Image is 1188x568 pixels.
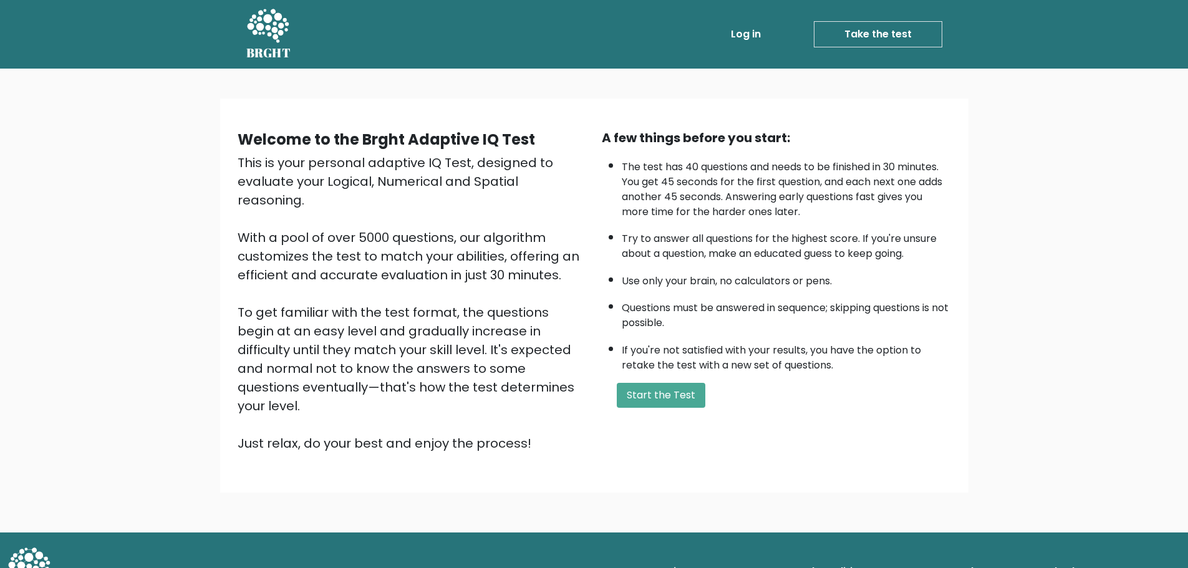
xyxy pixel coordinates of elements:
[238,153,587,453] div: This is your personal adaptive IQ Test, designed to evaluate your Logical, Numerical and Spatial ...
[814,21,942,47] a: Take the test
[622,267,951,289] li: Use only your brain, no calculators or pens.
[602,128,951,147] div: A few things before you start:
[617,383,705,408] button: Start the Test
[622,225,951,261] li: Try to answer all questions for the highest score. If you're unsure about a question, make an edu...
[622,337,951,373] li: If you're not satisfied with your results, you have the option to retake the test with a new set ...
[246,5,291,64] a: BRGHT
[726,22,766,47] a: Log in
[246,46,291,60] h5: BRGHT
[238,129,535,150] b: Welcome to the Brght Adaptive IQ Test
[622,153,951,219] li: The test has 40 questions and needs to be finished in 30 minutes. You get 45 seconds for the firs...
[622,294,951,330] li: Questions must be answered in sequence; skipping questions is not possible.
